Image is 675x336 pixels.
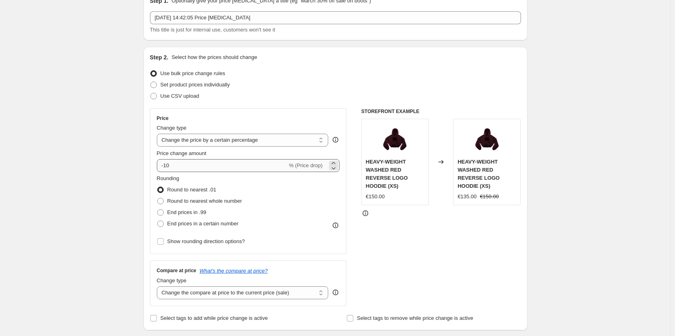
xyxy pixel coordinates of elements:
[157,277,187,283] span: Change type
[331,288,340,296] div: help
[160,70,225,76] span: Use bulk price change rules
[150,53,169,61] h2: Step 2.
[157,267,196,274] h3: Compare at price
[458,159,500,189] span: HEAVY-WEIGHT WASHED RED REVERSE LOGO HOODIE (XS)
[171,53,257,61] p: Select how the prices should change
[167,220,238,227] span: End prices in a certain number
[357,315,473,321] span: Select tags to remove while price change is active
[167,187,216,193] span: Round to nearest .01
[366,193,385,201] div: €150.00
[157,115,169,122] h3: Price
[458,193,477,201] div: €135.00
[167,238,245,244] span: Show rounding direction options?
[160,82,230,88] span: Set product prices individually
[157,175,179,181] span: Rounding
[160,315,268,321] span: Select tags to add while price change is active
[200,268,268,274] button: What's the compare at price?
[150,11,521,24] input: 30% off holiday sale
[379,123,411,155] img: H1_1_80x.png
[150,27,275,33] span: This title is just for internal use, customers won't see it
[157,125,187,131] span: Change type
[157,150,207,156] span: Price change amount
[480,193,499,201] strike: €150.00
[366,159,408,189] span: HEAVY-WEIGHT WASHED RED REVERSE LOGO HOODIE (XS)
[160,93,199,99] span: Use CSV upload
[331,136,340,144] div: help
[167,209,207,215] span: End prices in .99
[167,198,242,204] span: Round to nearest whole number
[361,108,521,115] h6: STOREFRONT EXAMPLE
[471,123,503,155] img: H1_1_80x.png
[157,159,287,172] input: -15
[289,162,323,168] span: % (Price drop)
